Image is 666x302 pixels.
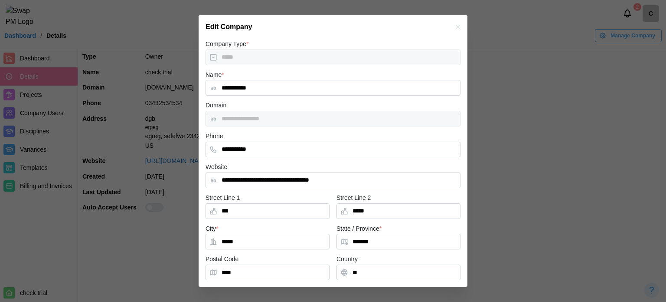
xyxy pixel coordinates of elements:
[336,193,371,203] label: Street Line 2
[206,193,240,203] label: Street Line 1
[206,224,219,234] label: City
[336,255,358,264] label: Country
[206,163,227,172] label: Website
[336,224,382,234] label: State / Province
[206,255,238,264] label: Postal Code
[206,70,224,80] label: Name
[206,23,252,30] h2: Edit Company
[206,40,248,49] label: Company Type
[206,101,226,110] label: Domain
[206,132,223,141] label: Phone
